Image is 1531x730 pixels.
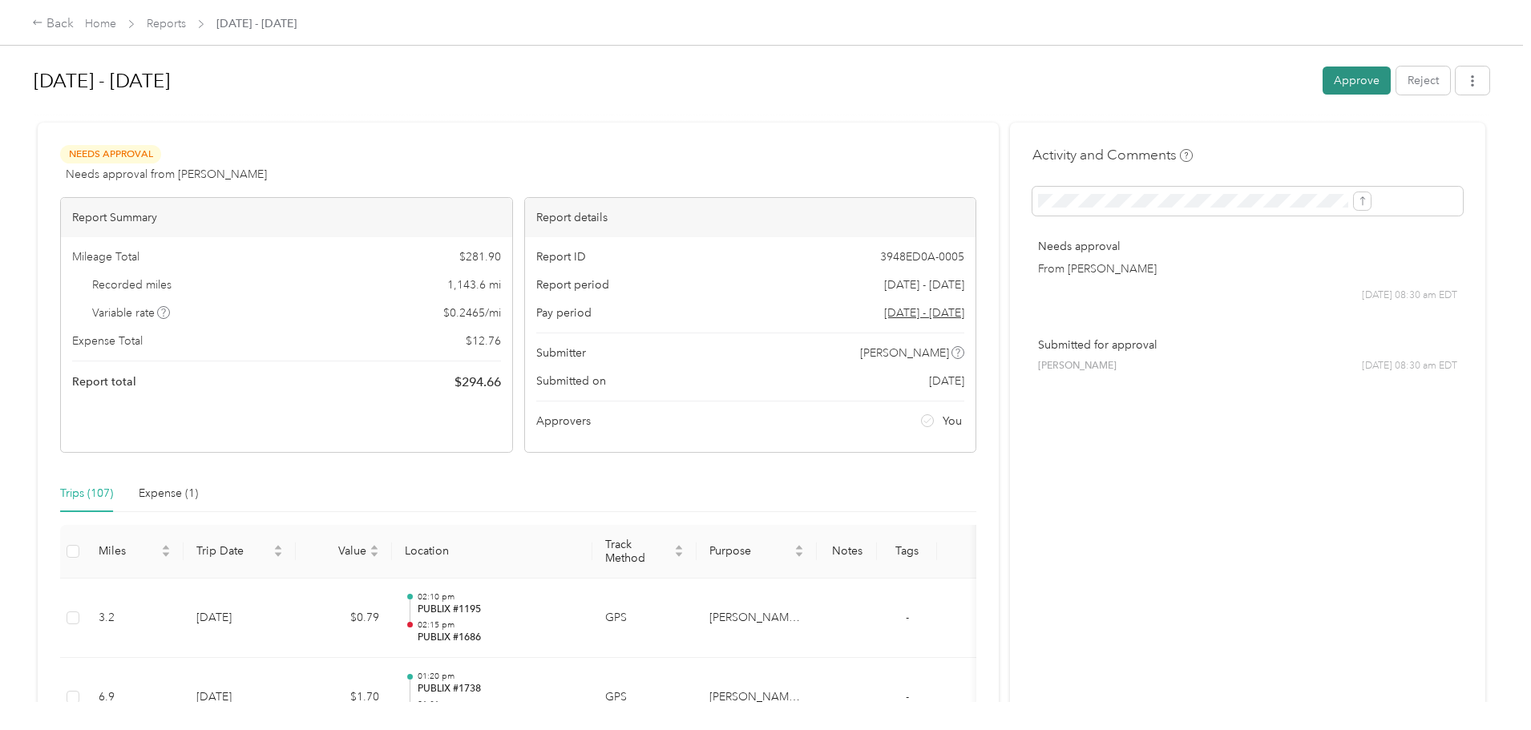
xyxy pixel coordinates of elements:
[443,305,501,321] span: $ 0.2465 / mi
[418,671,580,682] p: 01:20 pm
[860,345,949,361] span: [PERSON_NAME]
[447,276,501,293] span: 1,143.6 mi
[184,525,296,579] th: Trip Date
[60,145,161,163] span: Needs Approval
[466,333,501,349] span: $ 12.76
[592,525,697,579] th: Track Method
[1441,640,1531,730] iframe: Everlance-gr Chat Button Frame
[32,14,74,34] div: Back
[296,579,392,659] td: $0.79
[60,485,113,502] div: Trips (107)
[536,305,592,321] span: Pay period
[72,373,136,390] span: Report total
[418,619,580,631] p: 02:15 pm
[709,544,791,558] span: Purpose
[1323,67,1391,95] button: Approve
[794,550,804,559] span: caret-down
[674,550,684,559] span: caret-down
[1038,260,1457,277] p: From [PERSON_NAME]
[1038,359,1117,373] span: [PERSON_NAME]
[34,62,1311,100] h1: Aug 1 - 31, 2025
[418,631,580,645] p: PUBLIX #1686
[525,198,976,237] div: Report details
[536,276,609,293] span: Report period
[196,544,270,558] span: Trip Date
[392,525,592,579] th: Location
[370,550,379,559] span: caret-down
[418,591,580,603] p: 02:10 pm
[1032,145,1193,165] h4: Activity and Comments
[72,248,139,265] span: Mileage Total
[1396,67,1450,95] button: Reject
[536,413,591,430] span: Approvers
[697,525,817,579] th: Purpose
[296,525,392,579] th: Value
[309,544,366,558] span: Value
[92,305,171,321] span: Variable rate
[817,525,877,579] th: Notes
[674,542,684,552] span: caret-up
[370,542,379,552] span: caret-up
[794,542,804,552] span: caret-up
[877,525,937,579] th: Tags
[85,17,116,30] a: Home
[536,248,586,265] span: Report ID
[92,276,172,293] span: Recorded miles
[273,542,283,552] span: caret-up
[1362,359,1457,373] span: [DATE] 08:30 am EDT
[86,525,184,579] th: Miles
[66,166,267,183] span: Needs approval from [PERSON_NAME]
[884,305,964,321] span: Go to pay period
[139,485,198,502] div: Expense (1)
[418,682,580,696] p: PUBLIX #1738
[1038,337,1457,353] p: Submitted for approval
[454,373,501,392] span: $ 294.66
[184,579,296,659] td: [DATE]
[86,579,184,659] td: 3.2
[147,17,186,30] a: Reports
[418,699,580,710] p: 01:31 pm
[216,15,297,32] span: [DATE] - [DATE]
[418,603,580,617] p: PUBLIX #1195
[536,345,586,361] span: Submitter
[273,550,283,559] span: caret-down
[161,542,171,552] span: caret-up
[884,276,964,293] span: [DATE] - [DATE]
[61,198,512,237] div: Report Summary
[697,579,817,659] td: Bernie Little Distributors
[161,550,171,559] span: caret-down
[1362,288,1457,303] span: [DATE] 08:30 am EDT
[72,333,143,349] span: Expense Total
[906,611,909,624] span: -
[459,248,501,265] span: $ 281.90
[929,373,964,389] span: [DATE]
[1038,238,1457,255] p: Needs approval
[592,579,697,659] td: GPS
[605,538,671,565] span: Track Method
[943,413,962,430] span: You
[880,248,964,265] span: 3948ED0A-0005
[536,373,606,389] span: Submitted on
[906,690,909,704] span: -
[99,544,158,558] span: Miles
